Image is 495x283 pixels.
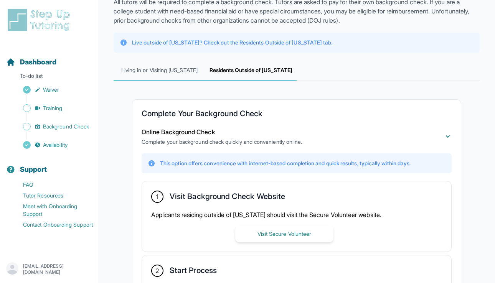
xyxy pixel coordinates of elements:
[6,262,92,276] button: [EMAIL_ADDRESS][DOMAIN_NAME]
[6,201,98,219] a: Meet with Onboarding Support
[6,179,98,190] a: FAQ
[6,190,98,201] a: Tutor Resources
[43,104,63,112] span: Training
[142,138,302,146] p: Complete your background check quickly and conveniently online.
[235,230,333,237] a: Visit Secure Volunteer
[170,266,217,278] h2: Start Process
[6,140,98,150] a: Availability
[43,123,89,130] span: Background Check
[6,121,98,132] a: Background Check
[43,141,68,149] span: Availability
[6,8,74,32] img: logo
[3,72,95,83] p: To-do list
[114,60,205,81] span: Living in or Visiting [US_STATE]
[170,192,285,204] h2: Visit Background Check Website
[3,152,95,178] button: Support
[6,219,98,230] a: Contact Onboarding Support
[43,86,59,94] span: Waiver
[205,60,297,81] span: Residents Outside of [US_STATE]
[23,263,92,275] p: [EMAIL_ADDRESS][DOMAIN_NAME]
[20,57,56,67] span: Dashboard
[155,266,159,275] span: 2
[6,103,98,114] a: Training
[114,60,480,81] nav: Tabs
[142,128,215,136] span: Online Background Check
[156,192,158,201] span: 1
[160,160,411,167] p: This option offers convenience with internet-based completion and quick results, typically within...
[20,164,47,175] span: Support
[142,127,452,146] button: Online Background CheckComplete your background check quickly and conveniently online.
[132,39,332,46] p: Live outside of [US_STATE]? Check out the Residents Outside of [US_STATE] tab.
[151,210,442,219] p: Applicants residing outside of [US_STATE] should visit the Secure Volunteer website.
[142,109,452,121] h2: Complete Your Background Check
[6,84,98,95] a: Waiver
[6,57,56,67] a: Dashboard
[235,225,333,242] button: Visit Secure Volunteer
[3,44,95,71] button: Dashboard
